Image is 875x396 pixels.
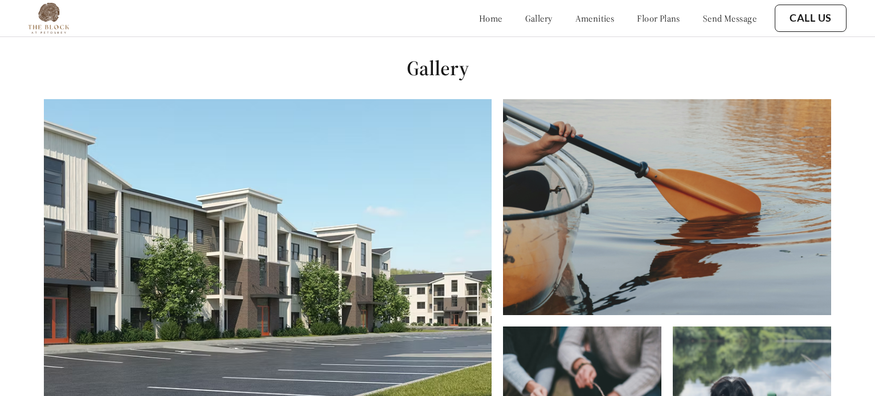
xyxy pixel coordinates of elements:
[575,13,615,24] a: amenities
[28,3,69,34] img: The%20Block%20at%20Petoskey%20Logo%20-%20Transparent%20Background%20(1).png
[790,12,832,25] a: Call Us
[703,13,757,24] a: send message
[479,13,502,24] a: home
[775,5,847,32] button: Call Us
[503,99,831,315] img: Carousel image 4
[637,13,680,24] a: floor plans
[525,13,553,24] a: gallery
